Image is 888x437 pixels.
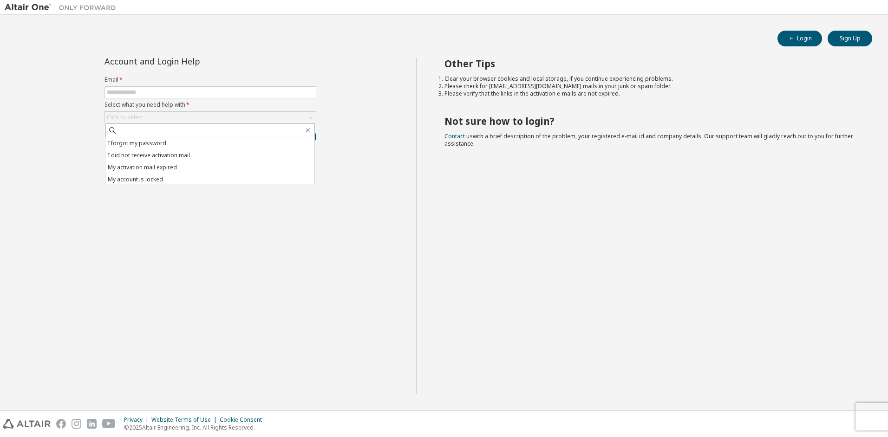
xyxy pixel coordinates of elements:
[105,112,316,123] div: Click to select
[102,419,116,429] img: youtube.svg
[124,424,268,431] p: © 2025 Altair Engineering, Inc. All Rights Reserved.
[151,416,220,424] div: Website Terms of Use
[444,90,856,97] li: Please verify that the links in the activation e-mails are not expired.
[444,75,856,83] li: Clear your browser cookies and local storage, if you continue experiencing problems.
[105,137,314,149] li: I forgot my password
[444,58,856,70] h2: Other Tips
[124,416,151,424] div: Privacy
[777,31,822,46] button: Login
[72,419,81,429] img: instagram.svg
[104,58,274,65] div: Account and Login Help
[444,115,856,127] h2: Not sure how to login?
[220,416,268,424] div: Cookie Consent
[3,419,51,429] img: altair_logo.svg
[107,114,143,121] div: Click to select
[444,132,473,140] a: Contact us
[56,419,66,429] img: facebook.svg
[104,101,316,109] label: Select what you need help with
[444,83,856,90] li: Please check for [EMAIL_ADDRESS][DOMAIN_NAME] mails in your junk or spam folder.
[104,76,316,84] label: Email
[444,132,853,148] span: with a brief description of the problem, your registered e-mail id and company details. Our suppo...
[828,31,872,46] button: Sign Up
[5,3,121,12] img: Altair One
[87,419,97,429] img: linkedin.svg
